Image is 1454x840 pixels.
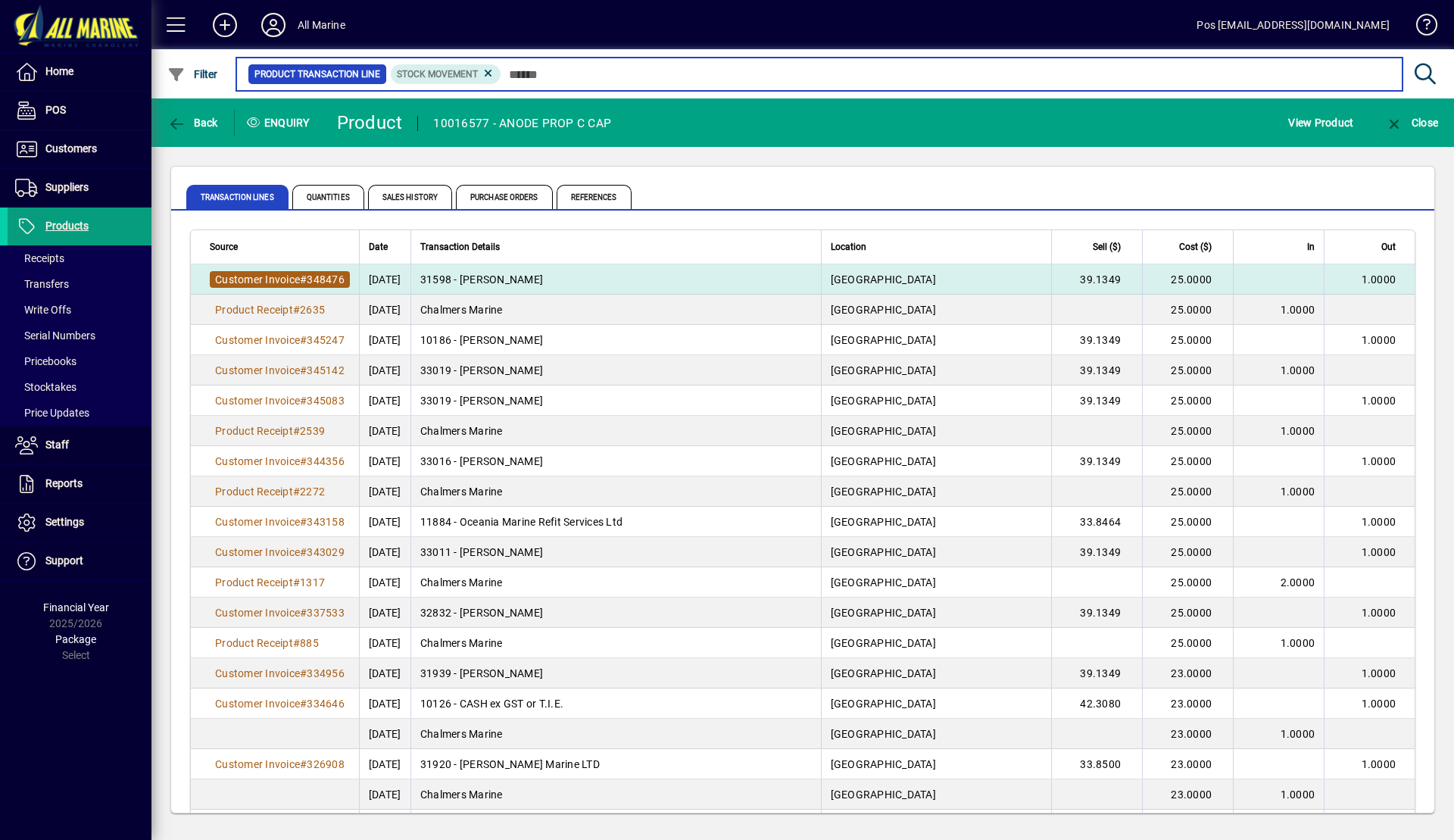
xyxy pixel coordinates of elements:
[410,507,821,537] td: 11884 - Oceania Marine Refit Services Ltd
[45,554,83,567] span: Support
[359,446,410,476] td: [DATE]
[410,386,821,416] td: 33019 - [PERSON_NAME]
[210,239,350,255] div: Source
[300,516,307,528] span: #
[45,181,89,193] span: Suppliers
[1362,667,1396,679] span: 1.0000
[410,295,821,325] td: Chalmers Marine
[410,264,821,295] td: 31598 - [PERSON_NAME]
[1051,386,1142,416] td: 39.1349
[359,355,410,386] td: [DATE]
[210,239,238,255] span: Source
[307,364,345,376] span: 345142
[15,252,64,264] span: Receipts
[410,325,821,355] td: 10186 - [PERSON_NAME]
[1061,239,1134,255] div: Sell ($)
[210,301,330,318] a: Product Receipt#2635
[292,185,364,209] span: Quantities
[410,719,821,749] td: Chalmers Marine
[1362,334,1396,346] span: 1.0000
[293,304,300,316] span: #
[215,395,300,407] span: Customer Invoice
[410,779,821,810] td: Chalmers Marine
[359,386,410,416] td: [DATE]
[456,185,553,209] span: Purchase Orders
[1051,810,1142,840] td: 39.1300
[300,334,307,346] span: #
[410,476,821,507] td: Chalmers Marine
[293,486,300,498] span: #
[164,61,222,88] button: Filter
[300,425,325,437] span: 2539
[210,423,330,439] a: Product Receipt#2539
[249,11,298,39] button: Profile
[307,516,345,528] span: 343158
[359,264,410,295] td: [DATE]
[1051,689,1142,719] td: 42.3080
[831,516,936,528] span: [GEOGRAPHIC_DATA]
[300,455,307,467] span: #
[410,537,821,567] td: 33011 - [PERSON_NAME]
[831,304,936,316] span: [GEOGRAPHIC_DATA]
[8,297,151,323] a: Write Offs
[1051,446,1142,476] td: 39.1349
[1051,325,1142,355] td: 39.1349
[359,295,410,325] td: [DATE]
[307,667,345,679] span: 334956
[410,355,821,386] td: 33019 - [PERSON_NAME]
[215,607,300,619] span: Customer Invoice
[307,334,345,346] span: 345247
[831,239,866,255] span: Location
[1142,386,1233,416] td: 25.0000
[1142,658,1233,689] td: 23.0000
[1369,109,1454,136] app-page-header-button: Close enquiry
[1051,749,1142,779] td: 33.8500
[1281,788,1315,801] span: 1.0000
[831,273,936,286] span: [GEOGRAPHIC_DATA]
[8,542,151,580] a: Support
[1051,537,1142,567] td: 39.1349
[369,239,388,255] span: Date
[215,455,300,467] span: Customer Invoice
[210,362,350,379] a: Customer Invoice#345142
[1142,264,1233,295] td: 25.0000
[410,446,821,476] td: 33016 - [PERSON_NAME]
[831,758,936,770] span: [GEOGRAPHIC_DATA]
[359,628,410,658] td: [DATE]
[1142,810,1233,840] td: 23.0000
[8,465,151,503] a: Reports
[151,109,235,136] app-page-header-button: Back
[300,758,307,770] span: #
[300,304,325,316] span: 2635
[8,426,151,464] a: Staff
[1281,304,1315,316] span: 1.0000
[410,658,821,689] td: 31939 - [PERSON_NAME]
[1051,355,1142,386] td: 39.1349
[210,483,330,500] a: Product Receipt#2272
[1142,719,1233,749] td: 23.0000
[1179,239,1212,255] span: Cost ($)
[359,537,410,567] td: [DATE]
[210,544,350,561] a: Customer Invoice#343029
[1142,779,1233,810] td: 23.0000
[1142,749,1233,779] td: 23.0000
[359,719,410,749] td: [DATE]
[210,453,350,470] a: Customer Invoice#344356
[410,628,821,658] td: Chalmers Marine
[831,667,936,679] span: [GEOGRAPHIC_DATA]
[831,425,936,437] span: [GEOGRAPHIC_DATA]
[45,65,73,77] span: Home
[15,407,89,419] span: Price Updates
[1142,476,1233,507] td: 25.0000
[254,67,380,82] span: Product Transaction Line
[1051,264,1142,295] td: 39.1349
[215,273,300,286] span: Customer Invoice
[410,567,821,598] td: Chalmers Marine
[8,53,151,91] a: Home
[15,304,71,316] span: Write Offs
[1152,239,1225,255] div: Cost ($)
[1197,13,1390,37] div: Pos [EMAIL_ADDRESS][DOMAIN_NAME]
[215,698,300,710] span: Customer Invoice
[831,637,936,649] span: [GEOGRAPHIC_DATA]
[298,13,345,37] div: All Marine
